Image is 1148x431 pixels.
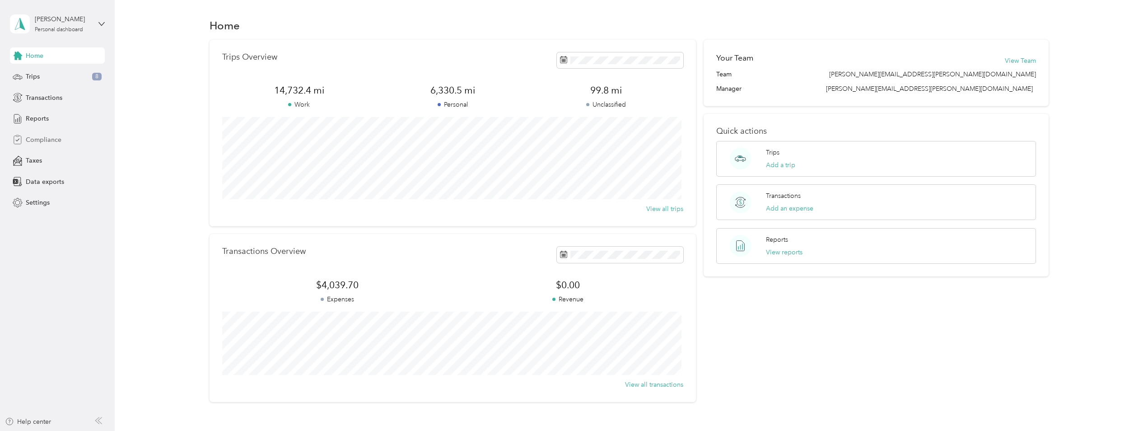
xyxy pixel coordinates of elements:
span: Reports [26,114,49,123]
div: Personal dashboard [35,27,83,33]
span: Taxes [26,156,42,165]
span: 6,330.5 mi [376,84,529,97]
span: 8 [92,73,102,81]
p: Quick actions [716,126,1036,136]
button: View all trips [646,204,683,214]
p: Personal [376,100,529,109]
p: Trips Overview [222,52,277,62]
span: Compliance [26,135,61,145]
span: [PERSON_NAME][EMAIL_ADDRESS][PERSON_NAME][DOMAIN_NAME] [829,70,1036,79]
button: Help center [5,417,51,426]
span: [PERSON_NAME][EMAIL_ADDRESS][PERSON_NAME][DOMAIN_NAME] [826,85,1033,93]
button: View all transactions [625,380,683,389]
p: Reports [766,235,788,244]
p: Work [222,100,376,109]
p: Trips [766,148,779,157]
button: Add an expense [766,204,813,213]
h1: Home [210,21,240,30]
p: Transactions [766,191,801,201]
div: [PERSON_NAME] [35,14,91,24]
span: $0.00 [453,279,683,291]
span: Transactions [26,93,62,103]
p: Expenses [222,295,453,304]
span: 14,732.4 mi [222,84,376,97]
span: Team [716,70,732,79]
span: Trips [26,72,40,81]
p: Transactions Overview [222,247,306,256]
p: Unclassified [529,100,683,109]
span: $4,039.70 [222,279,453,291]
p: Revenue [453,295,683,304]
span: 99.8 mi [529,84,683,97]
button: View reports [766,248,803,257]
h2: Your Team [716,52,753,64]
span: Manager [716,84,742,94]
span: Settings [26,198,50,207]
button: Add a trip [766,160,795,170]
span: Home [26,51,43,61]
span: Data exports [26,177,64,187]
iframe: Everlance-gr Chat Button Frame [1097,380,1148,431]
button: View Team [1005,56,1036,66]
